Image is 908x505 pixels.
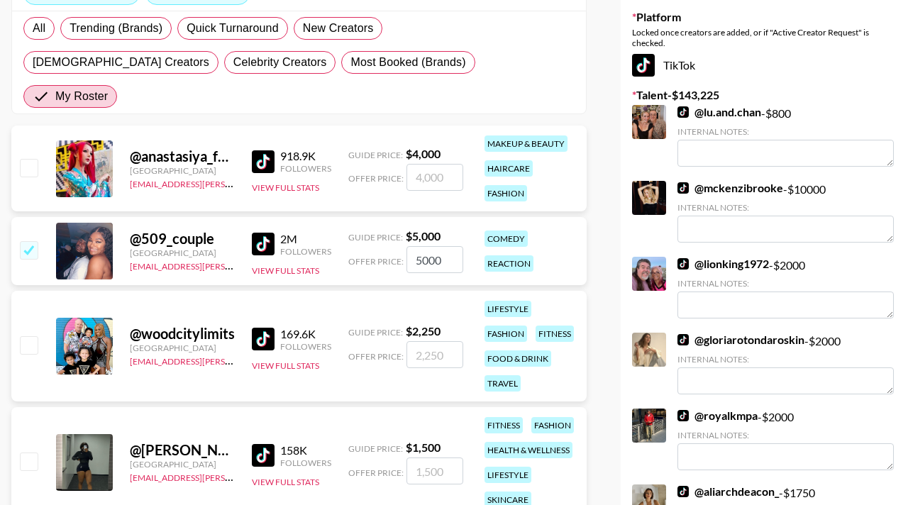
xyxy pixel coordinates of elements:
a: @aliarchdeacon_ [677,484,779,499]
div: travel [485,375,521,392]
img: TikTok [252,150,275,173]
strong: $ 2,250 [406,324,441,338]
div: Internal Notes: [677,202,894,213]
img: TikTok [677,410,689,421]
div: makeup & beauty [485,135,567,152]
div: fashion [485,326,527,342]
a: @royalkmpa [677,409,758,423]
span: Celebrity Creators [233,54,327,71]
span: Offer Price: [348,467,404,478]
input: 1,500 [406,457,463,484]
input: 4,000 [406,164,463,191]
div: fashion [531,417,574,433]
img: TikTok [677,334,689,345]
div: lifestyle [485,467,531,483]
div: fashion [485,185,527,201]
span: My Roster [55,88,108,105]
div: [GEOGRAPHIC_DATA] [130,343,235,353]
label: Platform [632,10,897,24]
div: TikTok [632,54,897,77]
div: - $ 10000 [677,181,894,243]
div: @ anastasiya_fukkacumi1 [130,148,235,165]
strong: $ 1,500 [406,440,441,454]
div: 169.6K [280,327,331,341]
div: lifestyle [485,301,531,317]
div: Followers [280,341,331,352]
div: Internal Notes: [677,430,894,440]
a: @lu.and.chan [677,105,761,119]
img: TikTok [252,328,275,350]
strong: $ 4,000 [406,147,441,160]
div: 2M [280,232,331,246]
span: Offer Price: [348,256,404,267]
div: - $ 2000 [677,333,894,394]
div: @ woodcitylimits [130,325,235,343]
div: 158K [280,443,331,457]
div: reaction [485,255,533,272]
input: 5,000 [406,246,463,273]
img: TikTok [677,106,689,118]
img: TikTok [632,54,655,77]
span: Offer Price: [348,351,404,362]
img: TikTok [677,258,689,270]
div: food & drink [485,350,551,367]
button: View Full Stats [252,477,319,487]
div: @ 509_couple [130,230,235,248]
div: comedy [485,231,528,247]
div: Followers [280,457,331,468]
span: All [33,20,45,37]
span: Trending (Brands) [70,20,162,37]
div: 918.9K [280,149,331,163]
div: Internal Notes: [677,354,894,365]
div: haircare [485,160,533,177]
img: TikTok [677,182,689,194]
img: TikTok [677,486,689,497]
a: [EMAIL_ADDRESS][PERSON_NAME][DOMAIN_NAME] [130,258,340,272]
strong: $ 5,000 [406,229,441,243]
button: View Full Stats [252,182,319,193]
a: [EMAIL_ADDRESS][PERSON_NAME][DOMAIN_NAME] [130,353,340,367]
div: Internal Notes: [677,126,894,137]
img: TikTok [252,444,275,467]
div: Followers [280,163,331,174]
div: - $ 2000 [677,409,894,470]
label: Talent - $ 143,225 [632,88,897,102]
a: [EMAIL_ADDRESS][PERSON_NAME][DOMAIN_NAME] [130,176,340,189]
div: - $ 2000 [677,257,894,318]
div: fitness [536,326,574,342]
button: View Full Stats [252,265,319,276]
span: Offer Price: [348,173,404,184]
a: @mckenzibrooke [677,181,783,195]
span: Guide Price: [348,443,403,454]
div: [GEOGRAPHIC_DATA] [130,165,235,176]
span: Most Booked (Brands) [350,54,465,71]
div: Locked once creators are added, or if "Active Creator Request" is checked. [632,27,897,48]
span: Guide Price: [348,327,403,338]
span: New Creators [303,20,374,37]
span: Guide Price: [348,150,403,160]
a: @lionking1972 [677,257,769,271]
div: [GEOGRAPHIC_DATA] [130,459,235,470]
div: Internal Notes: [677,278,894,289]
div: [GEOGRAPHIC_DATA] [130,248,235,258]
div: - $ 800 [677,105,894,167]
div: health & wellness [485,442,572,458]
input: 2,250 [406,341,463,368]
button: View Full Stats [252,360,319,371]
a: [EMAIL_ADDRESS][PERSON_NAME][DOMAIN_NAME] [130,470,340,483]
img: TikTok [252,233,275,255]
span: [DEMOGRAPHIC_DATA] Creators [33,54,209,71]
span: Guide Price: [348,232,403,243]
div: Followers [280,246,331,257]
div: @ [PERSON_NAME] [130,441,235,459]
div: fitness [485,417,523,433]
a: @gloriarotondaroskin [677,333,804,347]
span: Quick Turnaround [187,20,279,37]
